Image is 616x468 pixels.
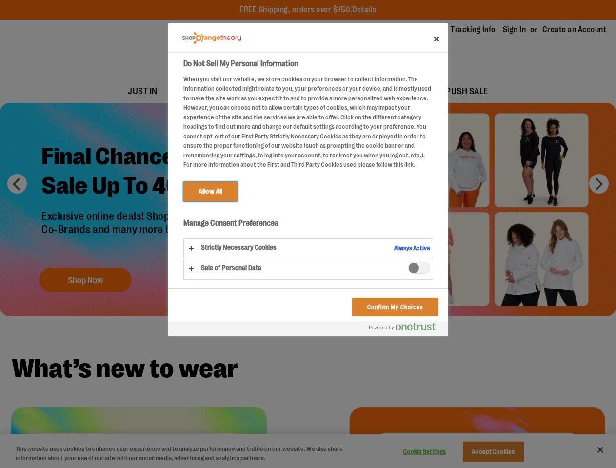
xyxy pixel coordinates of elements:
button: Allow All [183,182,238,201]
div: Do Not Sell My Personal Information [168,23,448,336]
h2: Do Not Sell My Personal Information [183,58,433,70]
img: Company Logo [182,32,241,44]
h3: Manage Consent Preferences [183,218,433,234]
div: Company Logo [182,28,241,48]
span: Sale of Personal Data [408,262,430,274]
div: When you visit our website, we store cookies on your browser to collect information. The informat... [183,75,433,170]
img: Powered by OneTrust Opens in a new Tab [369,323,436,331]
button: Confirm My Choices [352,298,438,316]
button: Close [426,28,447,50]
a: Powered by OneTrust Opens in a new Tab [369,323,443,335]
div: Preference center [168,23,448,336]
